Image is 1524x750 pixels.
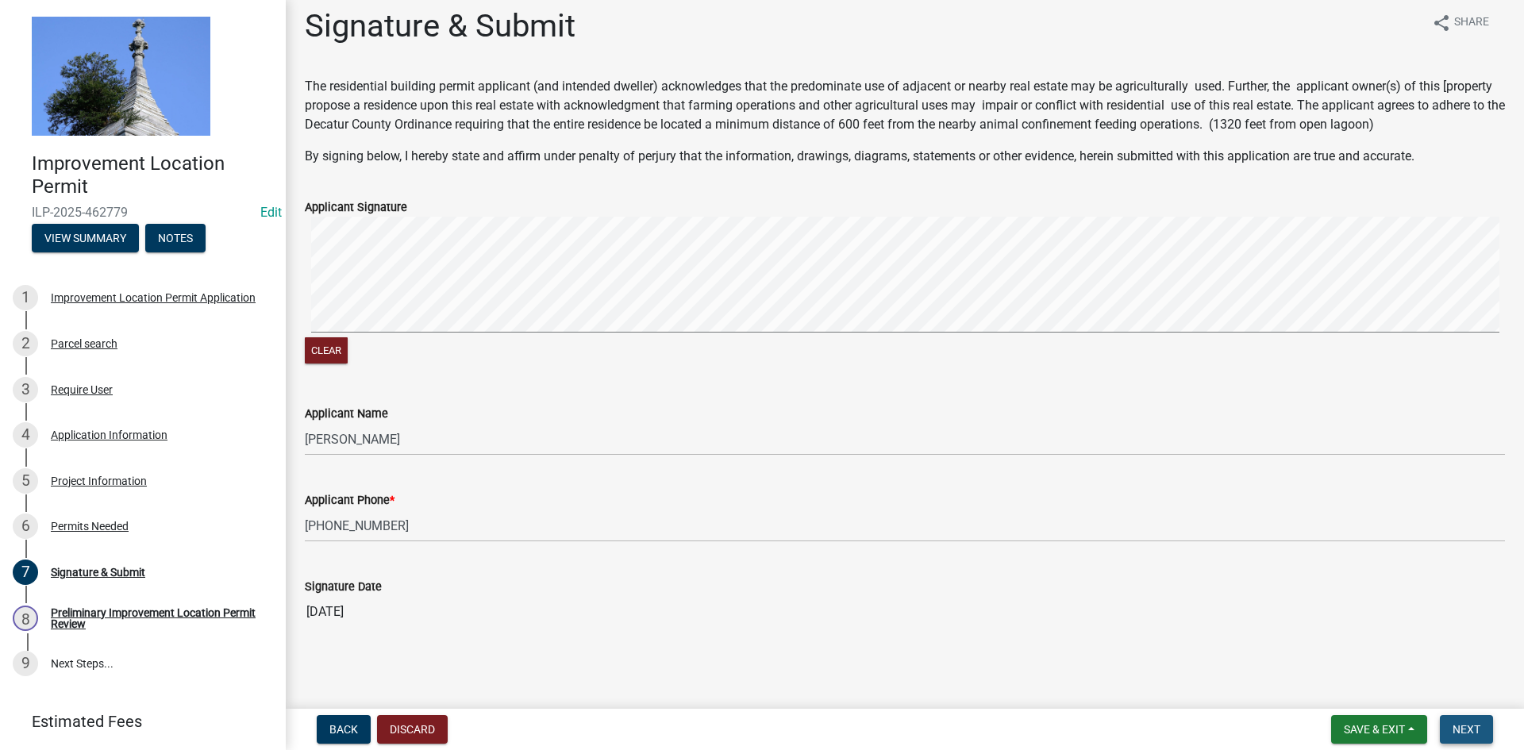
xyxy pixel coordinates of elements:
[305,582,382,593] label: Signature Date
[305,495,394,506] label: Applicant Phone
[1432,13,1451,33] i: share
[305,202,407,213] label: Applicant Signature
[13,285,38,310] div: 1
[32,152,273,198] h4: Improvement Location Permit
[145,233,206,245] wm-modal-confirm: Notes
[13,606,38,631] div: 8
[32,224,139,252] button: View Summary
[13,331,38,356] div: 2
[305,337,348,363] button: Clear
[51,338,117,349] div: Parcel search
[1454,13,1489,33] span: Share
[51,292,256,303] div: Improvement Location Permit Application
[377,715,448,744] button: Discard
[260,205,282,220] a: Edit
[51,384,113,395] div: Require User
[32,205,254,220] span: ILP-2025-462779
[305,7,575,45] h1: Signature & Submit
[1419,7,1502,38] button: shareShare
[51,567,145,578] div: Signature & Submit
[32,17,210,136] img: Decatur County, Indiana
[329,723,358,736] span: Back
[51,475,147,487] div: Project Information
[32,233,139,245] wm-modal-confirm: Summary
[1440,715,1493,744] button: Next
[51,607,260,629] div: Preliminary Improvement Location Permit Review
[305,409,388,420] label: Applicant Name
[13,706,260,737] a: Estimated Fees
[1331,715,1427,744] button: Save & Exit
[13,560,38,585] div: 7
[317,715,371,744] button: Back
[305,77,1505,134] p: The residential building permit applicant (and intended dweller) acknowledges that the predominat...
[1344,723,1405,736] span: Save & Exit
[13,468,38,494] div: 5
[13,513,38,539] div: 6
[51,429,167,440] div: Application Information
[13,651,38,676] div: 9
[305,147,1505,166] p: By signing below, I hereby state and affirm under penalty of perjury that the information, drawin...
[260,205,282,220] wm-modal-confirm: Edit Application Number
[13,422,38,448] div: 4
[145,224,206,252] button: Notes
[1453,723,1480,736] span: Next
[13,377,38,402] div: 3
[51,521,129,532] div: Permits Needed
